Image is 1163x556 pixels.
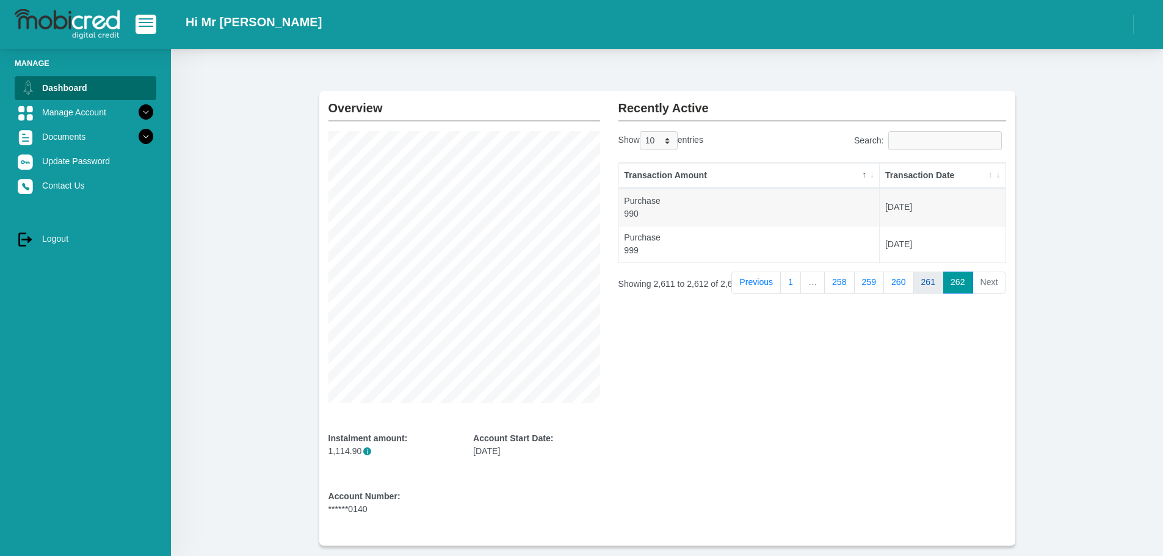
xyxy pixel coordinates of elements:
[913,272,944,294] a: 261
[15,76,156,99] a: Dashboard
[15,57,156,69] li: Manage
[854,131,1006,150] label: Search:
[15,174,156,197] a: Contact Us
[780,272,801,294] a: 1
[854,272,885,294] a: 259
[473,432,600,458] div: [DATE]
[619,163,880,189] th: Transaction Amount: activate to sort column descending
[618,131,703,150] label: Show entries
[943,272,973,294] a: 262
[619,226,880,263] td: Purchase 999
[731,272,781,294] a: Previous
[618,91,1006,115] h2: Recently Active
[473,433,553,443] b: Account Start Date:
[640,131,678,150] select: Showentries
[328,91,600,115] h2: Overview
[15,227,156,250] a: Logout
[888,131,1002,150] input: Search:
[883,272,914,294] a: 260
[880,163,1005,189] th: Transaction Date: activate to sort column ascending
[15,150,156,173] a: Update Password
[880,226,1005,263] td: [DATE]
[15,125,156,148] a: Documents
[824,272,855,294] a: 258
[328,445,455,458] p: 1,114.90
[619,189,880,226] td: Purchase 990
[328,491,400,501] b: Account Number:
[880,189,1005,226] td: [DATE]
[328,433,408,443] b: Instalment amount:
[186,15,322,29] h2: Hi Mr [PERSON_NAME]
[363,447,371,455] span: i
[15,9,120,40] img: logo-mobicred.svg
[15,101,156,124] a: Manage Account
[618,270,769,291] div: Showing 2,611 to 2,612 of 2,612 entries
